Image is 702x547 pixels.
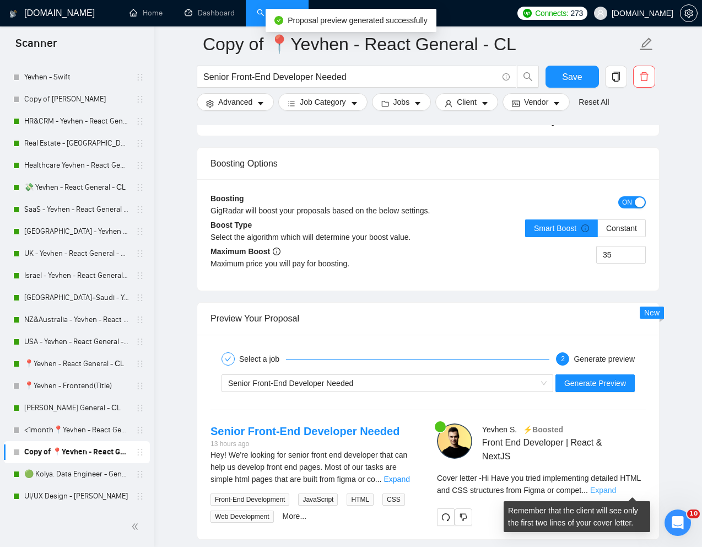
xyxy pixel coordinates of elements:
img: upwork-logo.png [523,9,532,18]
a: 🟢 Kolya. Data Engineer - General [24,463,129,485]
span: holder [136,205,144,214]
span: holder [136,271,144,280]
div: 13 hours ago [210,439,399,449]
span: Front End Developer | React & NextJS [482,436,613,463]
button: barsJob Categorycaret-down [278,93,367,111]
a: More... [283,512,307,521]
a: homeHome [129,8,163,18]
button: copy [605,66,627,88]
img: c1SzIbEPm00t23SiHkyARVMOmVneCY9unz2SixVBO24ER7hE6G1mrrfMXK5DrmUIab [437,423,472,459]
span: Connects: [535,7,568,19]
span: info-circle [503,73,510,81]
span: redo [438,513,454,522]
div: Maximum price you will pay for boosting. [210,258,428,270]
button: settingAdvancedcaret-down [197,93,274,111]
span: holder [136,183,144,192]
span: caret-down [553,99,560,108]
span: caret-down [257,99,264,108]
a: <1month📍Yevhen - React General - СL [24,419,129,441]
span: Front-End Development [210,494,289,506]
b: Boosting [210,194,244,203]
span: copy [606,72,627,82]
button: Save [546,66,599,88]
a: [GEOGRAPHIC_DATA]+Saudi - Yevhen - React General - СL [24,287,129,309]
button: dislike [455,508,472,526]
a: Copy of 📍Yevhen - React General - СL [24,441,129,463]
span: double-left [131,521,142,532]
span: check [225,356,231,362]
span: dislike [460,513,467,522]
span: holder [136,404,144,412]
span: Jobs [393,96,410,108]
span: Save [562,70,582,84]
a: Israel - Yevhen - React General - СL [24,265,129,287]
div: GigRadar will boost your proposals based on the below settings. [210,205,537,217]
span: Yevhen S . [482,425,517,434]
span: bars [288,99,295,108]
span: check-circle [274,16,283,25]
a: Real Estate - [GEOGRAPHIC_DATA] - React General - СL [24,132,129,154]
span: holder [136,470,144,479]
span: New [644,308,660,317]
span: JavaScript [298,494,338,506]
span: holder [136,315,144,324]
div: Select the algorithm which will determine your boost value. [210,231,428,243]
span: caret-down [414,99,422,108]
span: user [597,9,604,17]
span: ⚡️Boosted [523,425,563,434]
span: 10 [687,510,700,518]
a: 💸 Yevhen - React General - СL [24,176,129,199]
div: Select a job [239,352,286,366]
b: Maximum Boost [210,247,280,256]
span: holder [136,161,144,170]
a: [PERSON_NAME] General - СL [24,397,129,419]
a: Copy of [PERSON_NAME] [24,88,129,110]
span: holder [136,448,144,457]
input: Scanner name... [203,30,637,58]
span: caret-down [481,99,489,108]
a: NZ&Australia - Yevhen - React General - СL [24,309,129,331]
button: idcardVendorcaret-down [503,93,570,111]
span: 2 [561,355,565,363]
span: Constant [606,224,637,233]
a: Yevhen - Swift [24,66,129,88]
span: CSS [382,494,405,506]
a: 📍Yevhen - Frontend(Title) [24,375,129,397]
span: info-circle [273,248,280,255]
button: userClientcaret-down [435,93,498,111]
a: USA - Yevhen - React General - СL [24,331,129,353]
span: Smart Boost [534,224,589,233]
button: Generate Preview [555,374,635,392]
span: ON [622,196,632,208]
span: holder [136,249,144,258]
span: ... [375,475,382,484]
span: search [517,72,538,82]
button: folderJobscaret-down [372,93,431,111]
span: Client [457,96,477,108]
span: delete [634,72,655,82]
a: Expand [590,486,616,495]
span: ... [581,486,588,495]
span: holder [136,95,144,104]
span: edit [639,37,654,51]
span: idcard [512,99,520,108]
span: caret-down [350,99,358,108]
span: Advanced [218,96,252,108]
span: setting [681,9,697,18]
span: holder [136,227,144,236]
a: Senior Front-End Developer Needed [210,425,399,437]
span: holder [136,492,144,501]
span: folder [381,99,389,108]
button: redo [437,508,455,526]
span: holder [136,139,144,148]
span: Scanner [7,35,66,58]
a: dashboardDashboard [185,8,235,18]
button: setting [680,4,698,22]
a: Reset All [579,96,609,108]
a: SaaS - Yevhen - React General - СL [24,199,129,221]
div: Remember that the client will see only the first two lines of your cover letter. [504,501,650,532]
a: HR&CRM - Yevhen - React General - СL [24,110,129,132]
img: logo [9,5,17,23]
span: Generate Preview [564,377,626,389]
span: holder [136,117,144,126]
